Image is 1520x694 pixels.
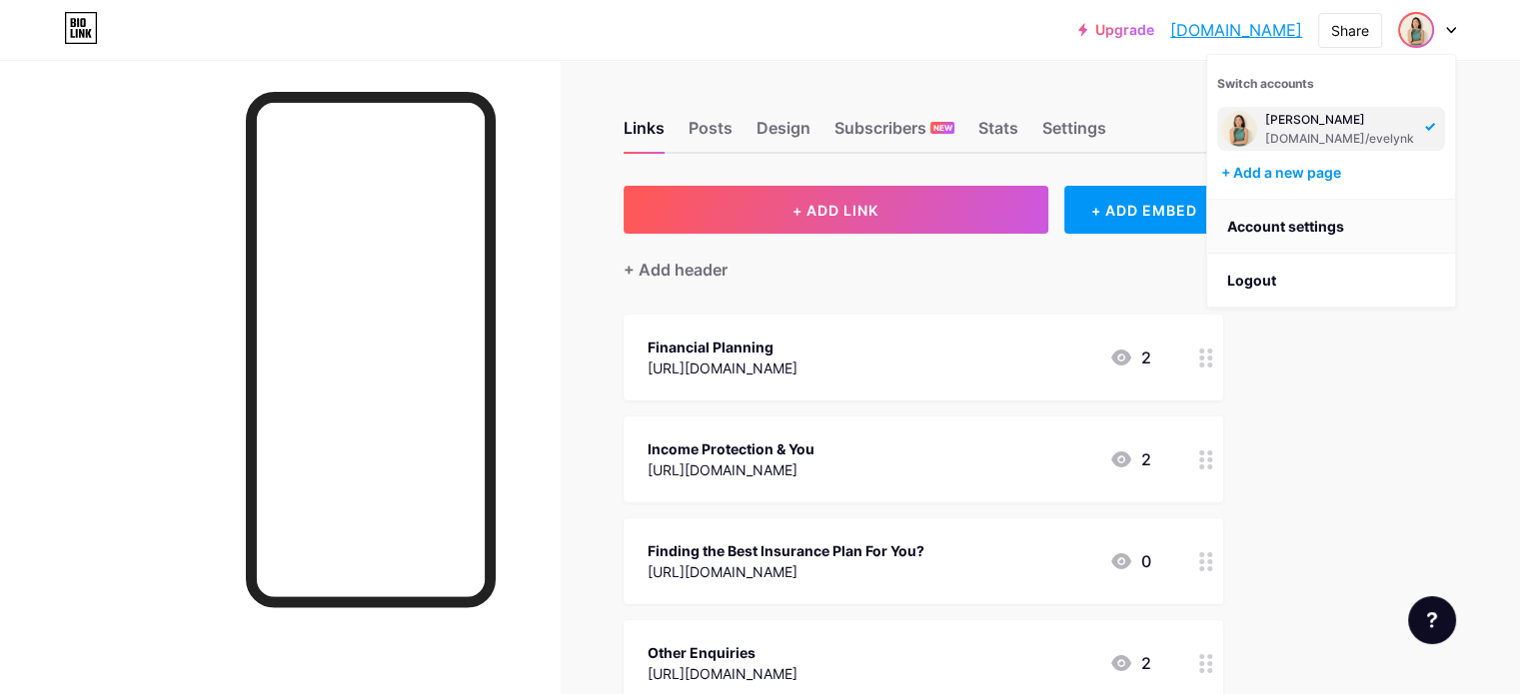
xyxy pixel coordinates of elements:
[1042,116,1106,152] div: Settings
[1078,22,1154,38] a: Upgrade
[1221,163,1445,183] div: + Add a new page
[1265,112,1414,128] div: [PERSON_NAME]
[624,186,1048,234] button: + ADD LINK
[1207,254,1455,308] li: Logout
[1109,549,1151,573] div: 0
[689,116,733,152] div: Posts
[624,258,728,282] div: + Add header
[648,337,797,357] div: Financial Planning
[1109,346,1151,369] div: 2
[1331,20,1369,41] div: Share
[648,642,797,663] div: Other Enquiries
[624,116,665,152] div: Links
[1207,200,1455,254] a: Account settings
[648,663,797,684] div: [URL][DOMAIN_NAME]
[1109,651,1151,675] div: 2
[1221,111,1257,147] img: Evelyn Kanda
[834,116,954,152] div: Subscribers
[648,357,797,378] div: [URL][DOMAIN_NAME]
[1109,447,1151,471] div: 2
[1217,76,1314,91] span: Switch accounts
[648,561,924,582] div: [URL][DOMAIN_NAME]
[648,540,924,561] div: Finding the Best Insurance Plan For You?
[1400,14,1432,46] img: Evelyn Kanda
[648,459,814,480] div: [URL][DOMAIN_NAME]
[648,438,814,459] div: Income Protection & You
[933,122,952,134] span: NEW
[1064,186,1223,234] div: + ADD EMBED
[757,116,810,152] div: Design
[792,202,878,219] span: + ADD LINK
[1265,131,1414,147] div: [DOMAIN_NAME]/evelynk
[978,116,1018,152] div: Stats
[1170,18,1302,42] a: [DOMAIN_NAME]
